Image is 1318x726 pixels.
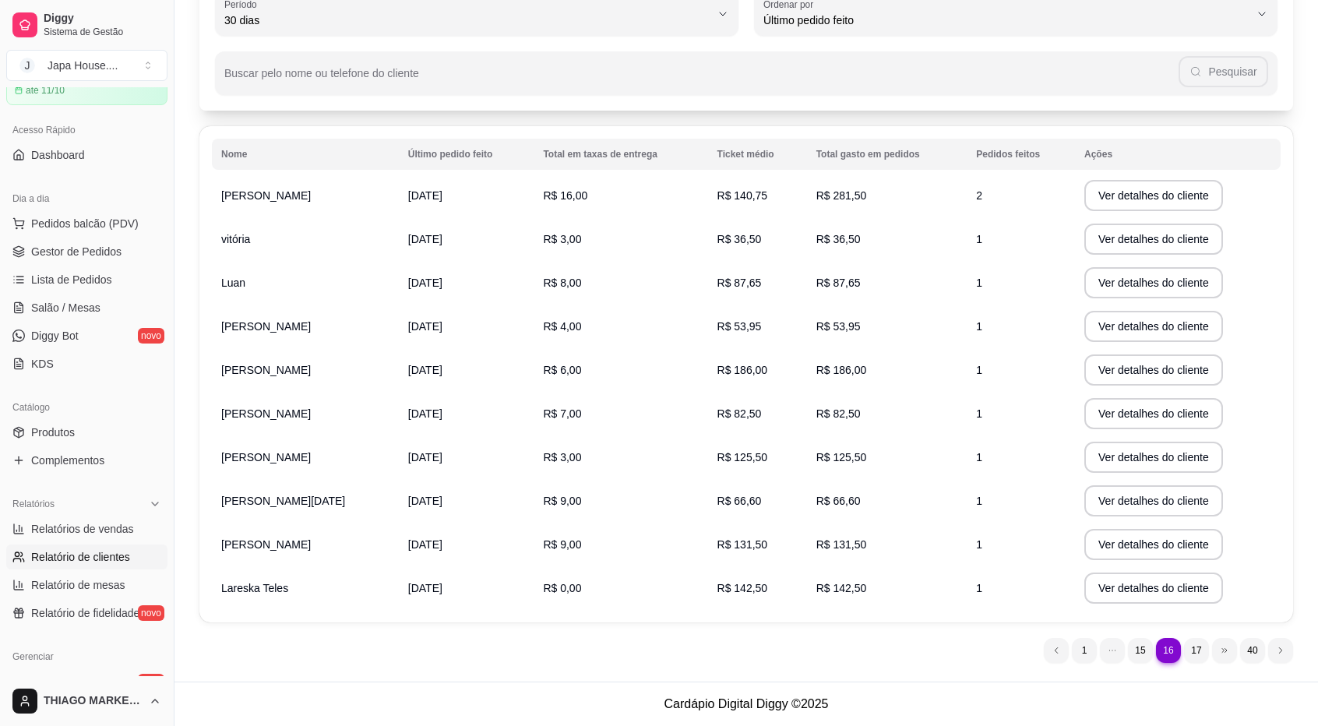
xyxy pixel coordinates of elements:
button: Select a team [6,50,167,81]
span: R$ 82,50 [816,407,861,420]
span: Gestor de Pedidos [31,244,122,259]
span: 1 [976,538,982,551]
span: [PERSON_NAME] [221,407,311,420]
span: R$ 142,50 [717,582,768,594]
button: Ver detalhes do cliente [1084,485,1223,516]
span: R$ 0,00 [543,582,581,594]
li: pagination item 40 [1240,638,1265,663]
span: Complementos [31,453,104,468]
span: [DATE] [408,233,442,245]
button: Ver detalhes do cliente [1084,267,1223,298]
button: THIAGO MARKETING [6,682,167,720]
span: 30 dias [224,12,710,28]
span: 1 [976,277,982,289]
span: R$ 3,00 [543,233,581,245]
button: Ver detalhes do cliente [1084,442,1223,473]
span: Diggy Bot [31,328,79,344]
li: pagination item 17 [1184,638,1209,663]
span: [DATE] [408,495,442,507]
span: R$ 53,95 [816,320,861,333]
li: dots element [1212,638,1237,663]
span: [DATE] [408,451,442,463]
span: Último pedido feito [763,12,1249,28]
article: até 11/10 [26,84,65,97]
span: R$ 125,50 [717,451,768,463]
span: 1 [976,407,982,420]
span: R$ 140,75 [717,189,768,202]
span: R$ 87,65 [816,277,861,289]
span: 1 [976,582,982,594]
li: pagination item 15 [1128,638,1153,663]
span: R$ 53,95 [717,320,762,333]
span: R$ 186,00 [717,364,768,376]
li: pagination item 1 [1072,638,1097,663]
span: R$ 125,50 [816,451,867,463]
button: Ver detalhes do cliente [1084,224,1223,255]
span: R$ 6,00 [543,364,581,376]
span: R$ 281,50 [816,189,867,202]
span: Relatórios [12,498,55,510]
span: 2 [976,189,982,202]
th: Nome [212,139,399,170]
span: Lista de Pedidos [31,272,112,287]
span: Relatórios de vendas [31,521,134,537]
th: Último pedido feito [399,139,534,170]
span: [DATE] [408,407,442,420]
a: Produtos [6,420,167,445]
span: R$ 186,00 [816,364,867,376]
span: Pedidos balcão (PDV) [31,216,139,231]
span: 1 [976,364,982,376]
span: R$ 66,60 [816,495,861,507]
li: next page button [1268,638,1293,663]
span: Relatório de clientes [31,549,130,565]
a: KDS [6,351,167,376]
span: vitória [221,233,250,245]
div: Catálogo [6,395,167,420]
a: Relatório de mesas [6,573,167,597]
span: Dashboard [31,147,85,163]
span: THIAGO MARKETING [44,694,143,708]
a: Dashboard [6,143,167,167]
li: pagination item 16 active [1156,638,1181,663]
span: Relatório de fidelidade [31,605,139,621]
span: R$ 7,00 [543,407,581,420]
button: Ver detalhes do cliente [1084,529,1223,560]
span: R$ 131,50 [816,538,867,551]
button: Pedidos balcão (PDV) [6,211,167,236]
span: Lareska Teles [221,582,288,594]
footer: Cardápio Digital Diggy © 2025 [174,682,1318,726]
span: Luan [221,277,245,289]
span: Diggy [44,12,161,26]
a: Relatório de clientes [6,544,167,569]
div: Japa House. ... [48,58,118,73]
a: Salão / Mesas [6,295,167,320]
span: [PERSON_NAME] [221,189,311,202]
span: R$ 3,00 [543,451,581,463]
span: R$ 16,00 [543,189,587,202]
span: Produtos [31,425,75,440]
span: [DATE] [408,364,442,376]
span: J [19,58,35,73]
button: Ver detalhes do cliente [1084,398,1223,429]
button: Ver detalhes do cliente [1084,354,1223,386]
span: [PERSON_NAME][DATE] [221,495,345,507]
span: R$ 66,60 [717,495,762,507]
span: R$ 36,50 [816,233,861,245]
span: [DATE] [408,189,442,202]
a: Gestor de Pedidos [6,239,167,264]
span: [DATE] [408,320,442,333]
nav: pagination navigation [1036,630,1301,671]
span: 1 [976,451,982,463]
a: Entregadoresnovo [6,669,167,694]
span: 1 [976,233,982,245]
li: dots element [1100,638,1125,663]
a: Diggy Botnovo [6,323,167,348]
div: Dia a dia [6,186,167,211]
span: R$ 36,50 [717,233,762,245]
div: Gerenciar [6,644,167,669]
div: Acesso Rápido [6,118,167,143]
span: KDS [31,356,54,372]
span: R$ 142,50 [816,582,867,594]
a: Relatórios de vendas [6,516,167,541]
span: R$ 87,65 [717,277,762,289]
